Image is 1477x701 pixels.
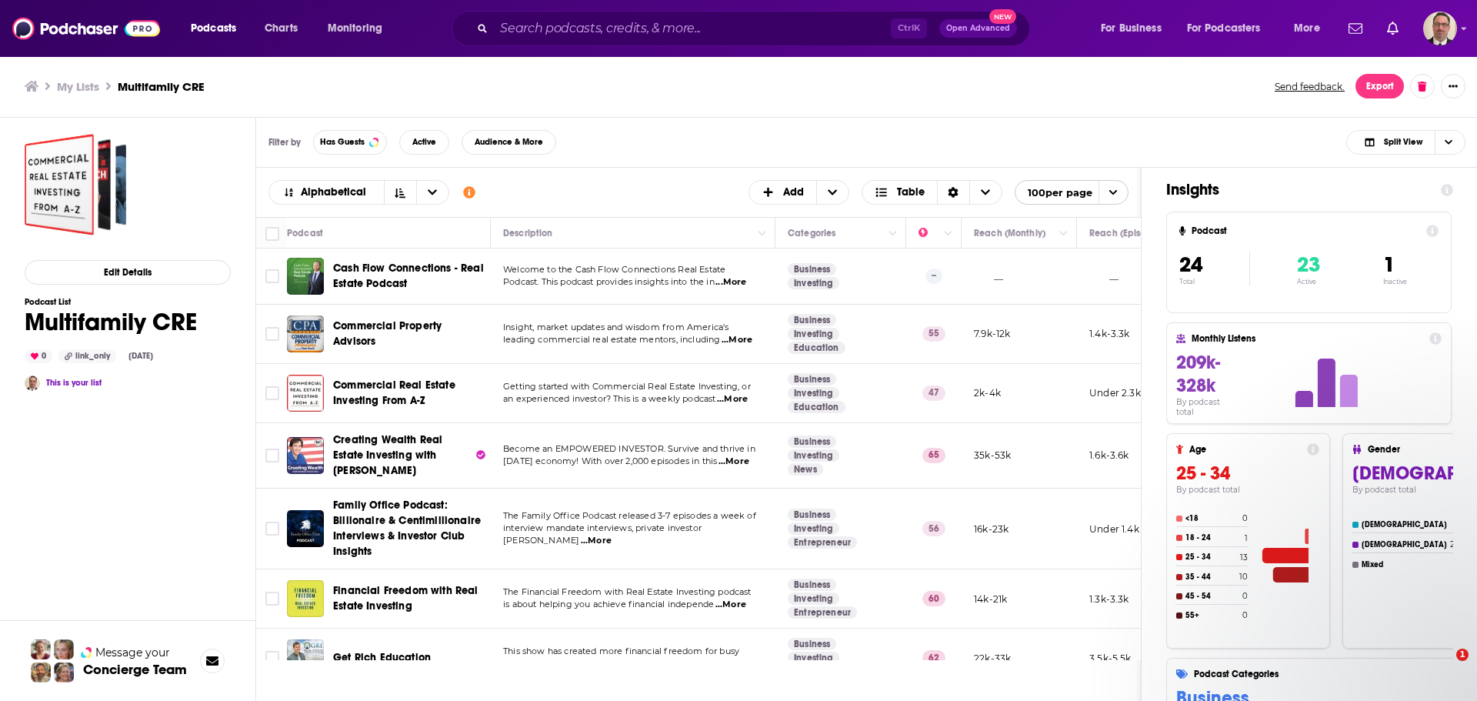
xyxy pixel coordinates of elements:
[287,437,324,474] a: Creating Wealth Real Estate Investing with Jason Hartman
[333,650,431,666] a: Get Rich Education
[265,651,279,665] span: Toggle select row
[788,536,857,549] a: Entrepreneur
[1166,180,1429,199] h1: Insights
[503,334,720,345] span: leading commercial real estate mentors, including
[1423,12,1457,45] button: Show profile menu
[1089,522,1139,536] p: Under 1.4k
[1090,16,1181,41] button: open menu
[46,378,102,388] a: This is your list
[416,181,448,204] button: open menu
[503,646,739,656] span: This show has created more financial freedom for busy
[333,261,485,292] a: Cash Flow Connections - Real Estate Podcast
[58,349,116,363] div: link_only
[1456,649,1469,661] span: 1
[287,639,324,676] img: Get Rich Education
[268,137,301,148] h3: Filter by
[333,262,484,290] span: Cash Flow Connections - Real Estate Podcast
[1089,449,1129,462] p: 1.6k-3.6k
[974,652,1011,665] p: 22k-33k
[922,386,945,401] p: 47
[265,386,279,400] span: Toggle select row
[974,386,1001,399] p: 2k-4k
[1383,252,1395,278] span: 1
[503,658,718,669] span: people like you than nearly any show in the world.
[1179,252,1202,278] span: 24
[1423,12,1457,45] span: Logged in as PercPodcast
[25,307,197,337] h1: Multifamily CRE
[1176,462,1319,485] h3: 25 - 34
[287,375,324,412] img: Commercial Real Estate Investing From A-Z
[503,522,702,546] span: interview mandate interviews, private investor [PERSON_NAME]
[1283,16,1339,41] button: open menu
[265,269,279,283] span: Toggle select row
[503,276,715,287] span: Podcast. This podcast provides insights into the in
[788,277,839,289] a: Investing
[1270,80,1349,93] button: Send feedback.
[939,224,958,242] button: Column Actions
[1346,130,1465,155] h2: Choose View
[265,592,279,606] span: Toggle select row
[287,510,324,547] img: Family Office Podcast: Billionaire & Centimillionaire Interviews & Investor Club Insights
[719,658,750,670] span: ...More
[974,449,1011,462] p: 35k-53k
[922,448,945,463] p: 65
[287,258,324,295] img: Cash Flow Connections - Real Estate Podcast
[503,586,752,597] span: The Financial Freedom with Real Estate Investing podcast
[503,599,714,609] span: is about helping you achieve financial independe
[1294,18,1320,39] span: More
[925,269,942,284] p: --
[475,138,543,146] span: Audience & More
[494,16,891,41] input: Search podcasts, credits, & more...
[788,606,857,619] a: Entrepreneur
[1089,593,1129,606] p: 1.3k-3.3k
[333,584,478,613] span: Financial Freedom with Real Estate Investing
[463,185,475,200] a: Show additional information
[749,180,850,205] button: + Add
[1089,327,1130,340] p: 1.4k-3.3k
[1189,444,1301,455] h4: Age
[884,224,902,242] button: Column Actions
[1089,652,1132,665] p: 3.5k-5.5k
[333,499,481,558] span: Family Office Podcast: Billionaire & Centimillionaire Interviews & Investor Club Insights
[1384,138,1422,146] span: Split View
[1101,18,1162,39] span: For Business
[581,535,612,547] span: ...More
[862,180,1002,205] button: Choose View
[333,319,485,349] a: Commercial Property Advisors
[919,224,940,242] div: Power Score
[788,652,839,664] a: Investing
[717,393,748,406] span: ...More
[788,509,836,521] a: Business
[974,224,1045,242] div: Reach (Monthly)
[1297,278,1320,285] p: Active
[1176,397,1239,417] h4: By podcast total
[1015,181,1092,205] span: 100 per page
[333,498,485,559] a: Family Office Podcast: Billionaire & Centimillionaire Interviews & Investor Club Insights
[503,224,552,242] div: Description
[1355,74,1404,98] button: Export
[788,436,836,448] a: Business
[1441,74,1465,98] button: Show More Button
[1185,514,1239,523] h4: <18
[1179,278,1249,285] p: Total
[1381,15,1405,42] a: Show notifications dropdown
[287,315,324,352] img: Commercial Property Advisors
[333,651,431,664] span: Get Rich Education
[922,591,945,606] p: 60
[1450,539,1460,549] h4: 20
[1055,224,1073,242] button: Column Actions
[1089,386,1141,399] p: Under 2.3k
[503,443,755,454] span: Become an EMPOWERED INVESTOR. Survive and thrive in
[54,663,74,683] img: Barbara Profile
[317,16,402,41] button: open menu
[1383,278,1407,285] p: Inactive
[462,130,556,155] button: Audience & More
[265,522,279,536] span: Toggle select row
[287,580,324,617] img: Financial Freedom with Real Estate Investing
[1245,533,1248,543] h4: 1
[788,387,839,399] a: Investing
[937,181,969,204] div: Sort Direction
